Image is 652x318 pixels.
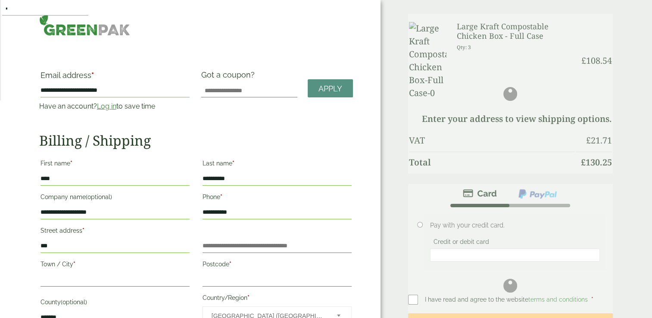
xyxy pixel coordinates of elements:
label: County [41,296,190,311]
a: Log in [97,102,116,110]
abbr: required [73,261,75,268]
label: Street address [41,224,190,239]
label: Last name [203,157,352,172]
abbr: required [232,160,234,167]
h2: Billing / Shipping [39,132,353,149]
label: First name [41,157,190,172]
label: Got a coupon? [201,70,258,84]
span: (optional) [86,193,112,200]
span: (optional) [61,299,87,306]
label: Email address [41,72,190,84]
label: Postcode [203,258,352,273]
abbr: required [91,71,94,80]
p: Have an account? to save time [39,101,191,112]
a: Apply [308,79,353,98]
label: Company name [41,191,190,206]
label: Country/Region [203,292,352,306]
label: Town / City [41,258,190,273]
span: Apply [318,84,342,94]
abbr: required [220,193,222,200]
abbr: required [70,160,72,167]
img: GreenPak Supplies [39,14,130,36]
abbr: required [229,261,231,268]
abbr: required [82,227,84,234]
label: Phone [203,191,352,206]
abbr: required [247,294,250,301]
